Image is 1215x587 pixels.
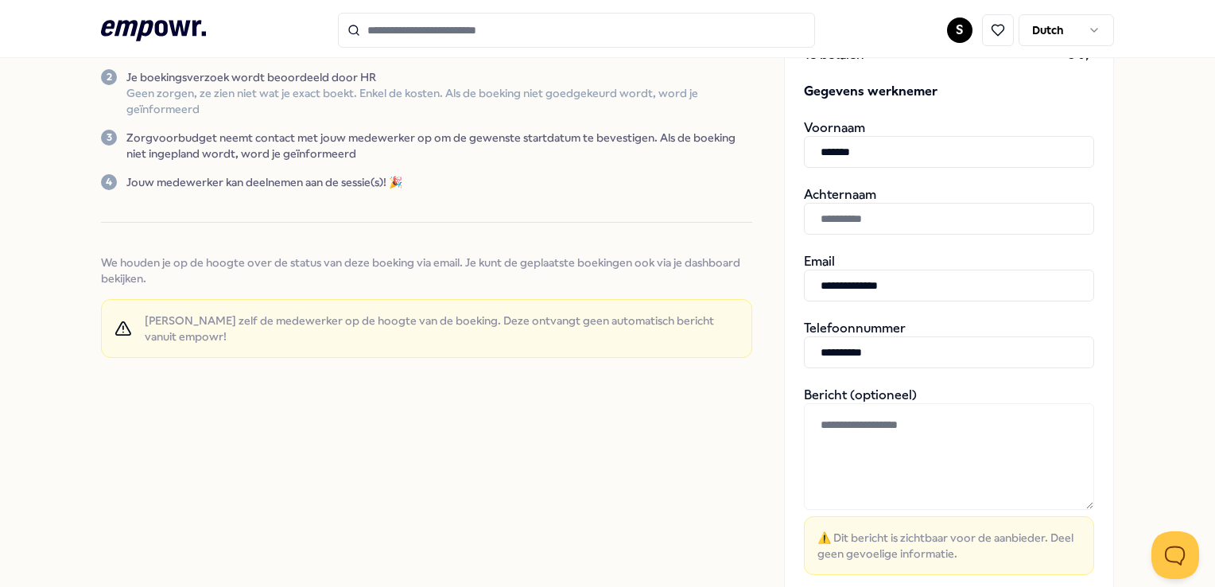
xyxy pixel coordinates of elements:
[947,17,972,43] button: S
[804,82,1094,101] span: Gegevens werknemer
[338,13,815,48] input: Search for products, categories or subcategories
[101,69,117,85] div: 2
[126,69,751,85] p: Je boekingsverzoek wordt beoordeeld door HR
[804,321,1094,368] div: Telefoonnummer
[101,130,117,146] div: 3
[101,255,751,286] span: We houden je op de hoogte over de status van deze boeking via email. Je kunt de geplaatste boekin...
[126,130,751,161] p: Zorgvoorbudget neemt contact met jouw medewerker op om de gewenste startdatum te bevestigen. Als ...
[804,387,1094,575] div: Bericht (optioneel)
[817,530,1081,562] span: ⚠️ Dit bericht is zichtbaar voor de aanbieder. Deel geen gevoelige informatie.
[101,174,117,190] div: 4
[804,254,1094,301] div: Email
[145,313,739,344] span: [PERSON_NAME] zelf de medewerker op de hoogte van de boeking. Deze ontvangt geen automatisch beri...
[126,174,402,190] p: Jouw medewerker kan deelnemen aan de sessie(s)! 🎉
[1151,531,1199,579] iframe: Help Scout Beacon - Open
[804,120,1094,168] div: Voornaam
[804,187,1094,235] div: Achternaam
[126,85,751,117] p: Geen zorgen, ze zien niet wat je exact boekt. Enkel de kosten. Als de boeking niet goedgekeurd wo...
